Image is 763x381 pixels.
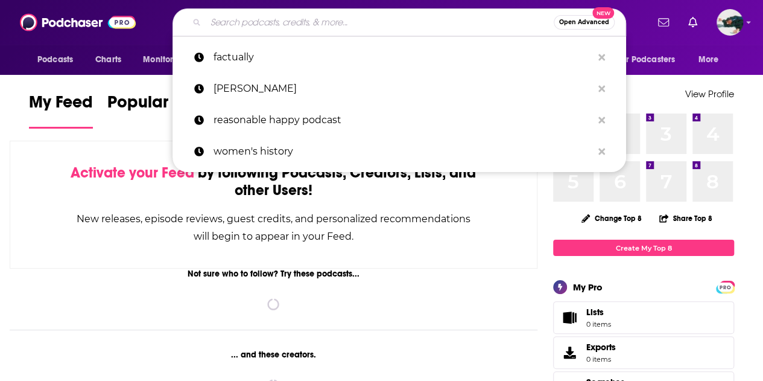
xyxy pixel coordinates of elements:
[685,88,734,100] a: View Profile
[214,42,592,73] p: factually
[659,207,713,230] button: Share Top 8
[173,42,626,73] a: factually
[173,73,626,104] a: [PERSON_NAME]
[717,9,743,36] img: User Profile
[717,9,743,36] button: Show profile menu
[609,48,692,71] button: open menu
[29,92,93,120] span: My Feed
[10,350,537,360] div: ... and these creators.
[206,13,554,32] input: Search podcasts, credits, & more...
[214,104,592,136] p: reasonable happy podcast
[574,211,649,226] button: Change Top 8
[20,11,136,34] img: Podchaser - Follow, Share and Rate Podcasts
[586,307,604,318] span: Lists
[87,48,128,71] a: Charts
[683,12,702,33] a: Show notifications dropdown
[553,336,734,369] a: Exports
[557,309,581,326] span: Lists
[718,282,732,291] a: PRO
[29,92,93,129] a: My Feed
[617,51,675,68] span: For Podcasters
[586,307,611,318] span: Lists
[29,48,89,71] button: open menu
[573,281,603,293] div: My Pro
[586,320,611,328] span: 0 items
[717,9,743,36] span: Logged in as fsg.publicity
[586,342,616,353] span: Exports
[586,355,616,363] span: 0 items
[107,92,210,120] span: Popular Feed
[71,164,476,199] div: by following Podcasts, Creators, Lists, and other Users!
[592,7,614,19] span: New
[71,164,194,182] span: Activate your Feed
[554,15,615,30] button: Open AdvancedNew
[653,12,674,33] a: Show notifications dropdown
[214,73,592,104] p: paul ollinger
[95,51,121,68] span: Charts
[143,51,186,68] span: Monitoring
[107,92,210,129] a: Popular Feed
[553,301,734,334] a: Lists
[135,48,201,71] button: open menu
[214,136,592,167] p: women's history
[71,210,476,245] div: New releases, episode reviews, guest credits, and personalized recommendations will begin to appe...
[559,19,609,25] span: Open Advanced
[698,51,719,68] span: More
[690,48,734,71] button: open menu
[37,51,73,68] span: Podcasts
[173,136,626,167] a: women's history
[10,269,537,279] div: Not sure who to follow? Try these podcasts...
[173,104,626,136] a: reasonable happy podcast
[173,8,626,36] div: Search podcasts, credits, & more...
[557,344,581,361] span: Exports
[553,240,734,256] a: Create My Top 8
